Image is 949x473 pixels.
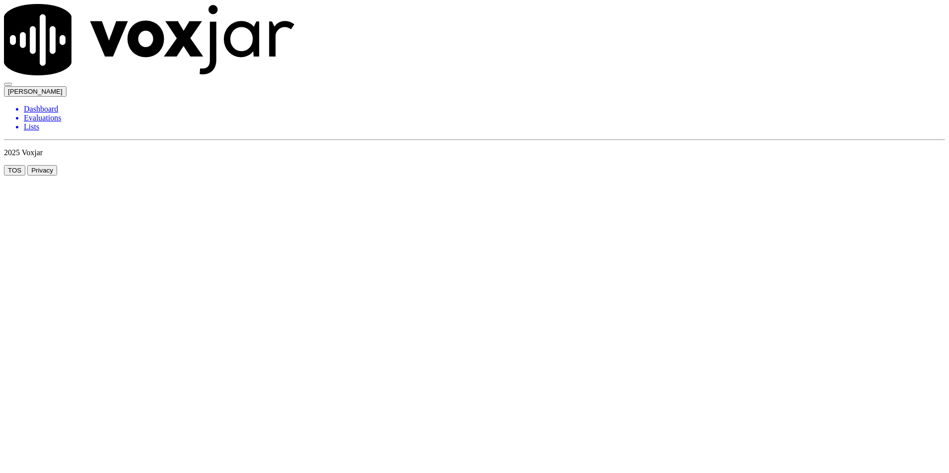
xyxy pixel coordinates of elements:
[4,86,67,97] button: [PERSON_NAME]
[24,105,945,114] a: Dashboard
[4,148,945,157] p: 2025 Voxjar
[4,165,25,176] button: TOS
[4,4,295,75] img: voxjar logo
[8,88,63,95] span: [PERSON_NAME]
[24,122,945,131] a: Lists
[24,114,945,122] a: Evaluations
[27,165,57,176] button: Privacy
